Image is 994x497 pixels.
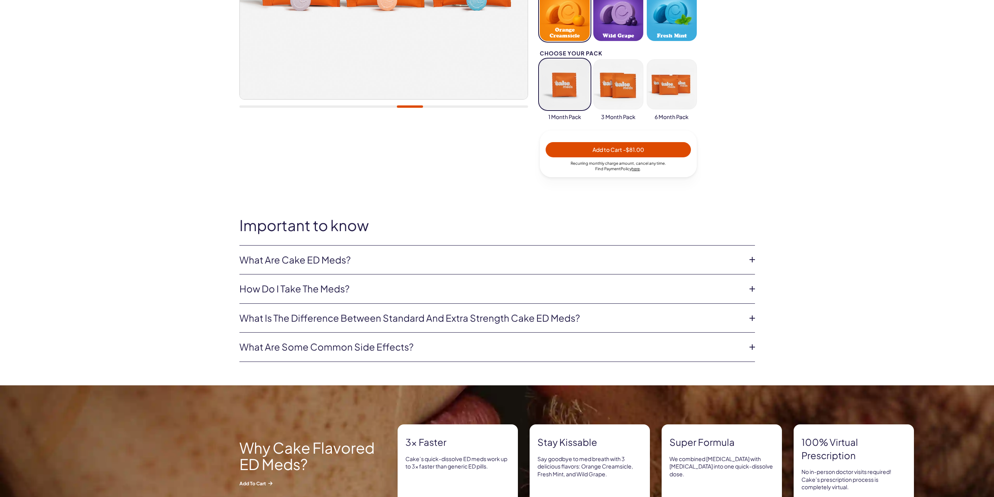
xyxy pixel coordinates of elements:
[669,455,774,478] p: We combined [MEDICAL_DATA] with [MEDICAL_DATA] into one quick-dissolve dose.
[405,455,510,470] p: Cake’s quick-dissolve ED meds work up to 3x faster than generic ED pills.
[239,282,742,296] a: How do I take the meds?
[601,113,635,121] span: 3 Month Pack
[239,253,742,267] a: What are Cake ED Meds?
[239,340,742,354] a: What are some common side effects?
[542,27,587,39] span: Orange Creamsicle
[239,440,380,472] h2: Why Cake Flavored ED Meds?
[603,33,634,39] span: Wild Grape
[655,113,689,121] span: 6 Month Pack
[537,455,642,478] p: Say goodbye to med breath with 3 delicious flavors: Orange Creamsicle, Fresh Mint, and Wild Grape.
[537,436,642,449] strong: Stay Kissable
[405,436,510,449] strong: 3x Faster
[239,217,755,233] h2: Important to know
[801,468,906,491] p: No in-person doctor visits required! Cake’s prescription process is completely virtual.
[540,50,697,56] div: Choose your pack
[546,160,691,171] div: Recurring monthly charge amount , cancel any time. Policy .
[657,33,687,39] span: Fresh Mint
[239,312,742,325] a: What is the difference between Standard and Extra Strength Cake ED meds?
[239,480,380,487] span: Add to Cart
[592,146,644,153] span: Add to Cart
[595,166,621,171] span: Find Payment
[669,436,774,449] strong: Super formula
[546,142,691,157] button: Add to Cart -$81.00
[632,166,640,171] a: here
[548,113,581,121] span: 1 Month Pack
[801,436,906,462] strong: 100% virtual prescription
[623,146,644,153] span: - $81.00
